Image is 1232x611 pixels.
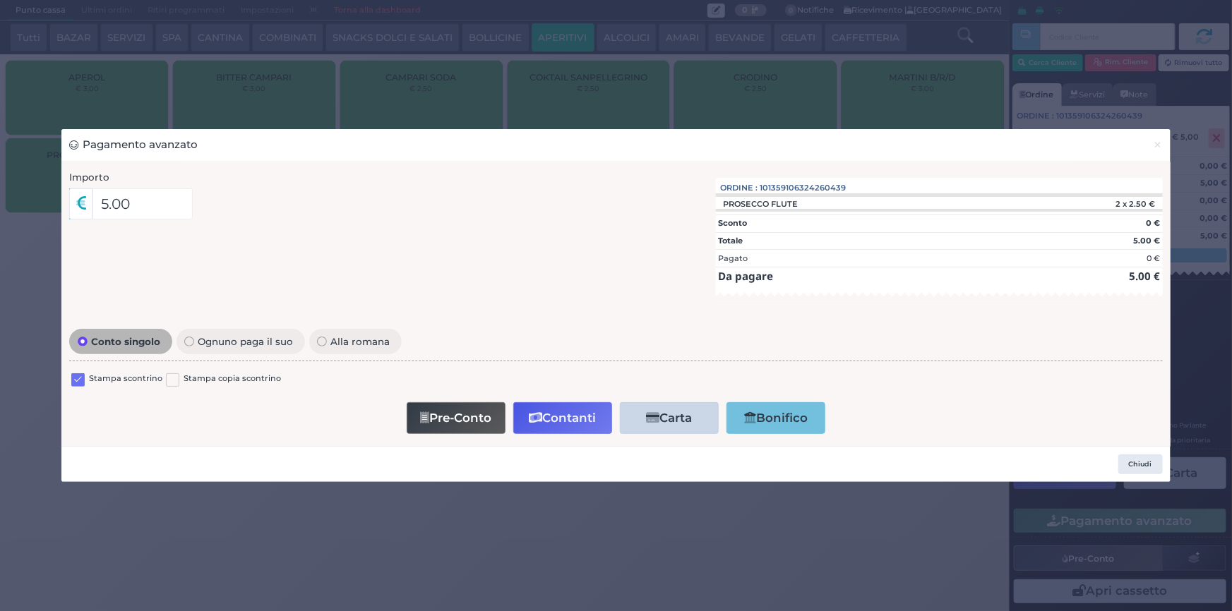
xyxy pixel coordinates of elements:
[760,182,847,194] span: 101359106324260439
[718,218,747,228] strong: Sconto
[721,182,758,194] span: Ordine :
[1146,218,1160,228] strong: 0 €
[89,373,162,386] label: Stampa scontrino
[620,402,719,434] button: Carta
[327,337,394,346] span: Alla romana
[1133,236,1160,246] strong: 5.00 €
[513,402,612,434] button: Contanti
[718,236,743,246] strong: Totale
[1145,129,1170,161] button: Chiudi
[407,402,506,434] button: Pre-Conto
[1118,454,1163,474] button: Chiudi
[69,137,198,153] h3: Pagamento avanzato
[1147,253,1160,265] div: 0 €
[726,402,825,434] button: Bonifico
[1129,269,1160,283] strong: 5.00 €
[88,337,165,346] span: Conto singolo
[718,253,748,265] div: Pagato
[1154,137,1163,152] span: ×
[69,170,109,184] label: Importo
[1051,199,1162,209] div: 2 x 2.50 €
[194,337,297,346] span: Ognuno paga il suo
[184,373,281,386] label: Stampa copia scontrino
[92,188,193,219] input: Es. 30.99
[716,199,806,209] div: PROSECCO FLUTE
[718,269,773,283] strong: Da pagare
